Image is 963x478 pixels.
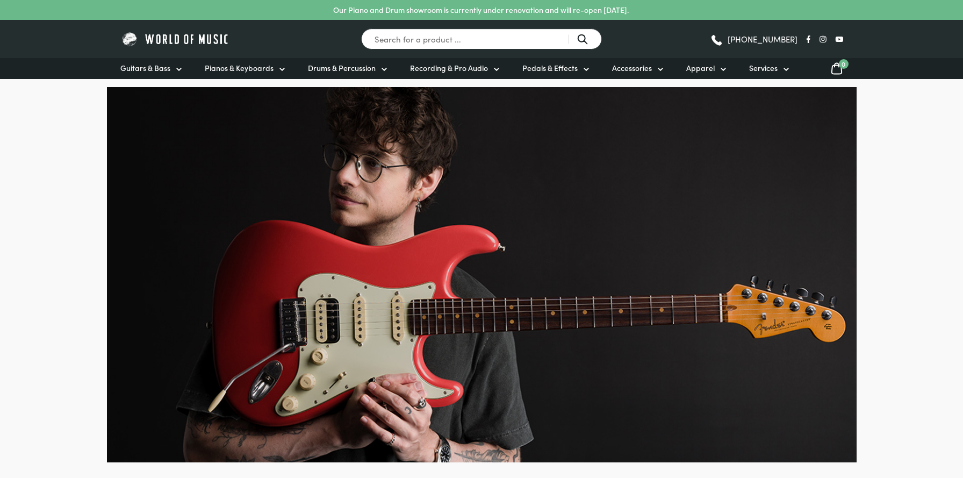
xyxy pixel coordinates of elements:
span: Services [749,62,778,74]
a: [PHONE_NUMBER] [710,31,797,47]
img: Fender-Ultraluxe-Hero [107,87,857,462]
span: Pianos & Keyboards [205,62,274,74]
iframe: Chat with our support team [807,360,963,478]
p: Our Piano and Drum showroom is currently under renovation and will re-open [DATE]. [333,4,629,16]
img: World of Music [120,31,231,47]
span: [PHONE_NUMBER] [728,35,797,43]
span: Guitars & Bass [120,62,170,74]
span: Drums & Percussion [308,62,376,74]
span: Apparel [686,62,715,74]
input: Search for a product ... [361,28,602,49]
span: Accessories [612,62,652,74]
span: Recording & Pro Audio [410,62,488,74]
span: Pedals & Effects [522,62,578,74]
span: 0 [839,59,849,69]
